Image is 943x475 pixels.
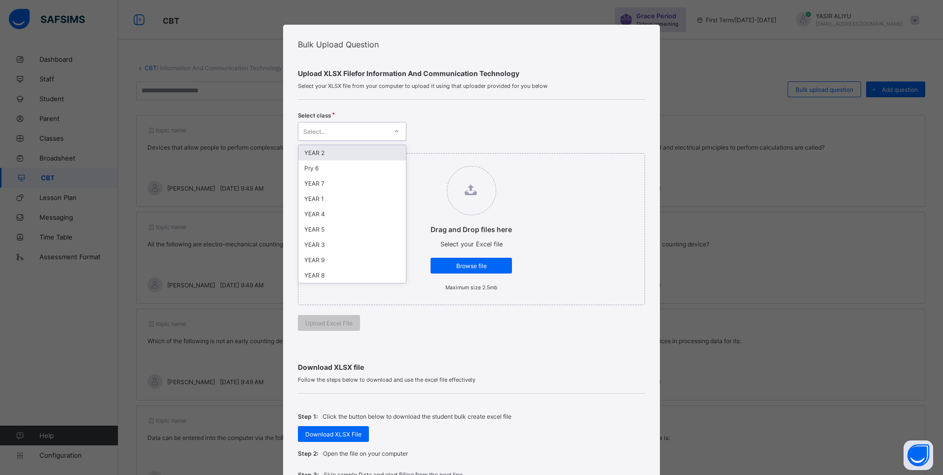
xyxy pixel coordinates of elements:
span: Download XLSX File [305,431,362,438]
span: Step 2: [298,450,318,457]
span: Bulk Upload Question [298,40,379,49]
span: Step 1: [298,413,318,420]
div: YEAR 1 [298,191,406,206]
span: Follow the steps below to download and use the excel file effectively [298,376,646,383]
div: YEAR 8 [298,268,406,283]
span: Download XLSX file [298,363,646,371]
p: Drag and Drop files here [431,225,512,234]
span: Select your XLSX file from your computer to upload it using that uploader provided for you below [298,82,646,89]
span: Select class [298,112,331,119]
button: Open asap [904,440,933,470]
div: YEAR 7 [298,176,406,191]
div: Select... [303,122,326,141]
p: Open the file on your computer [323,450,408,457]
div: Pry 6 [298,160,406,176]
div: YEAR 3 [298,237,406,252]
p: Click the button below to download the student bulk create excel file [323,413,511,420]
span: Browse file [438,262,505,270]
span: Upload Excel File [305,319,353,327]
span: Upload XLSX File for Information And Communication Technology [298,69,646,78]
span: Select your Excel file [440,240,503,248]
div: YEAR 4 [298,206,406,222]
div: YEAR 9 [298,252,406,268]
div: YEAR 2 [298,145,406,160]
div: YEAR 5 [298,222,406,237]
small: Maximum size 2.5mb [445,284,498,291]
